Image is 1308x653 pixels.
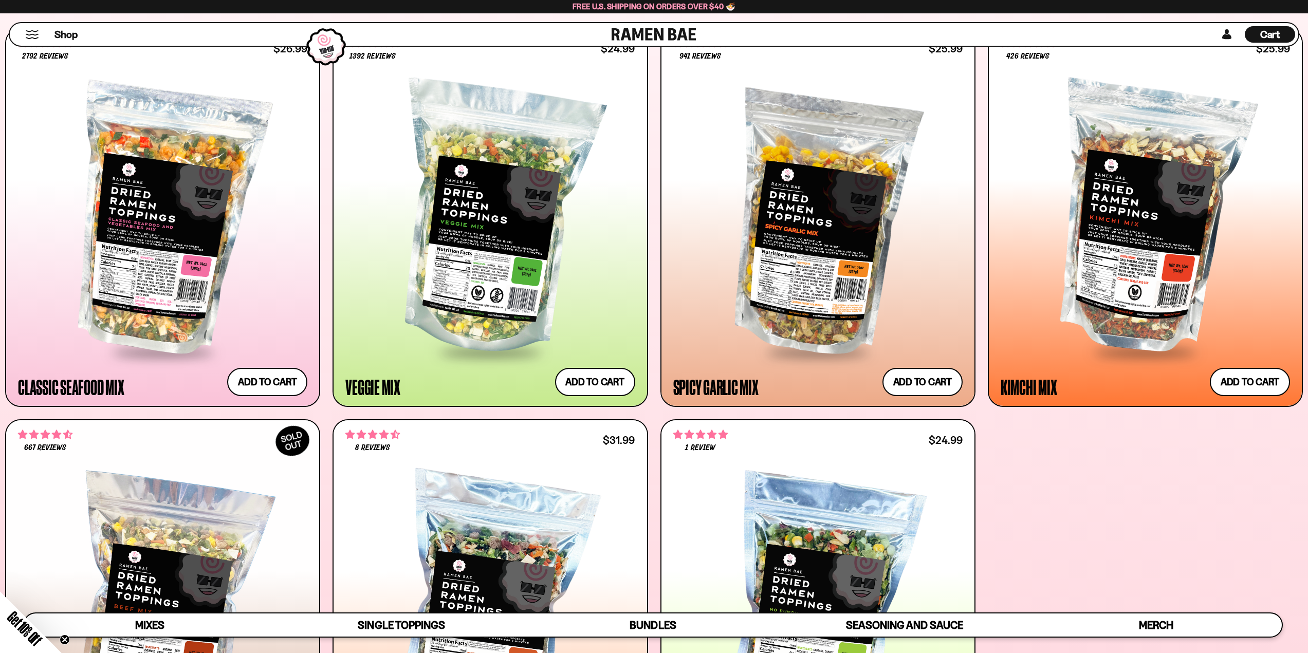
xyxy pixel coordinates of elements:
span: 667 reviews [24,444,66,452]
span: Bundles [630,619,676,631]
a: 4.75 stars 941 reviews $25.99 Spicy Garlic Mix Add to cart [660,28,975,407]
div: SOLD OUT [270,420,315,461]
div: Spicy Garlic Mix [673,378,759,396]
button: Add to cart [1210,368,1290,396]
span: 941 reviews [679,52,721,61]
span: Seasoning and Sauce [846,619,963,631]
span: Shop [54,28,78,42]
a: Shop [54,26,78,43]
span: 5.00 stars [673,428,728,441]
span: 1392 reviews [349,52,396,61]
a: 4.76 stars 426 reviews $25.99 Kimchi Mix Add to cart [988,28,1303,407]
a: Cart [1245,23,1295,46]
button: Add to cart [882,368,963,396]
span: Cart [1260,28,1280,41]
a: Merch [1030,613,1282,637]
span: Merch [1139,619,1173,631]
span: 4.62 stars [345,428,400,441]
span: 1 review [685,444,715,452]
div: $31.99 [603,435,635,445]
span: 2792 reviews [22,52,68,61]
span: Single Toppings [358,619,445,631]
a: Seasoning and Sauce [779,613,1030,637]
div: Classic Seafood Mix [18,378,124,396]
span: Get 10% Off [5,608,45,648]
a: Single Toppings [275,613,527,637]
span: 8 reviews [355,444,390,452]
span: Free U.S. Shipping on Orders over $40 🍜 [573,2,735,11]
span: 426 reviews [1006,52,1049,61]
div: Veggie Mix [345,378,400,396]
span: 4.64 stars [18,428,72,441]
a: 4.76 stars 1392 reviews $24.99 Veggie Mix Add to cart [333,28,648,407]
button: Add to cart [555,368,635,396]
button: Add to cart [227,368,307,396]
button: Close teaser [60,635,70,645]
div: $24.99 [929,435,963,445]
a: Mixes [24,613,275,637]
button: Mobile Menu Trigger [25,30,39,39]
a: Bundles [527,613,779,637]
a: 4.68 stars 2792 reviews $26.99 Classic Seafood Mix Add to cart [5,28,320,407]
div: Kimchi Mix [1001,378,1057,396]
span: Mixes [135,619,164,631]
